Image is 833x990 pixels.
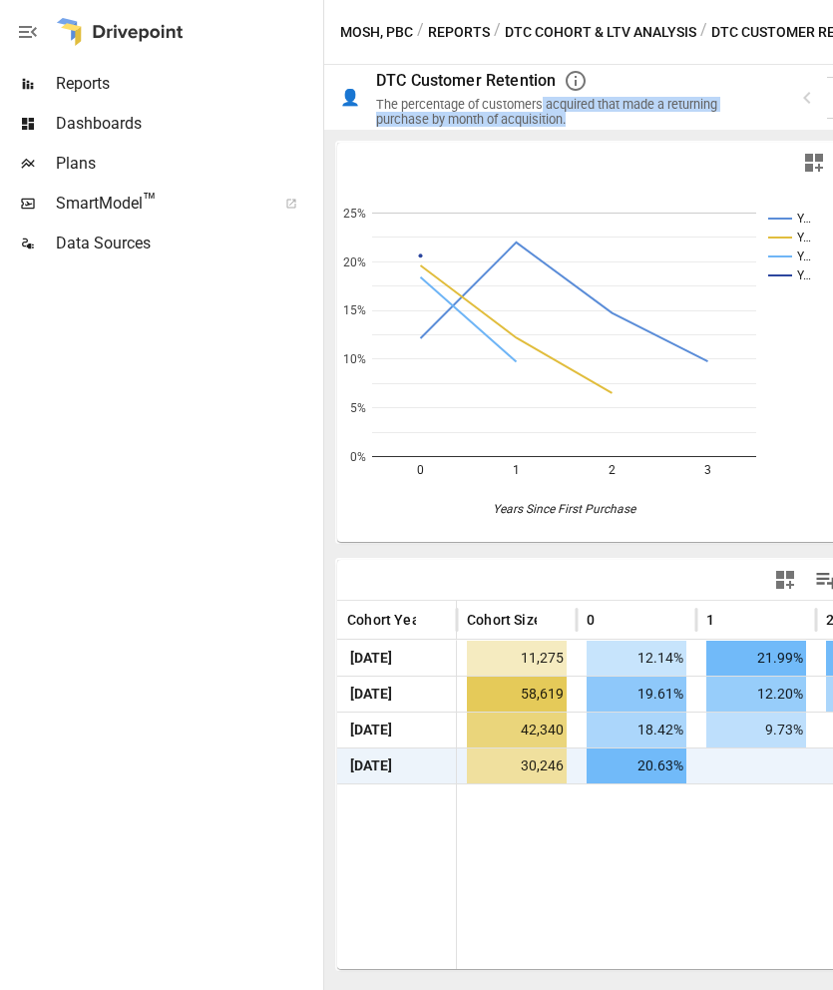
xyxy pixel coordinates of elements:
[467,713,567,747] span: 42,340
[700,20,707,45] div: /
[797,268,811,282] text: Y…
[343,352,366,366] text: 10%
[56,72,319,96] span: Reports
[587,641,686,676] span: 12.14%
[417,20,424,45] div: /
[797,212,811,226] text: Y…
[587,713,686,747] span: 18.42%
[587,610,595,630] span: 0
[347,677,395,712] span: [DATE]
[493,502,636,516] text: Years Since First Purchase
[706,641,806,676] span: 21.99%
[56,152,319,176] span: Plans
[56,192,263,216] span: SmartModel
[494,20,501,45] div: /
[505,20,696,45] button: DTC Cohort & LTV Analysis
[56,112,319,136] span: Dashboards
[704,463,711,477] text: 3
[597,606,625,634] button: Sort
[467,641,567,676] span: 11,275
[56,232,319,255] span: Data Sources
[513,463,520,477] text: 1
[347,610,425,630] span: Cohort Year
[343,303,366,317] text: 15%
[347,641,395,676] span: [DATE]
[609,463,616,477] text: 2
[350,450,366,464] text: 0%
[716,606,744,634] button: Sort
[417,463,424,477] text: 0
[340,88,360,107] div: 👤
[343,255,366,269] text: 20%
[143,189,157,214] span: ™
[467,610,542,630] span: Cohort Size
[428,20,490,45] button: Reports
[539,606,567,634] button: Sort
[376,71,556,90] div: DTC Customer Retention
[706,677,806,712] span: 12.20%
[418,606,446,634] button: Sort
[340,20,413,45] button: MOSH, PBC
[706,713,806,747] span: 9.73%
[587,677,686,712] span: 19.61%
[467,748,567,783] span: 30,246
[376,97,771,127] div: The percentage of customers acquired that made a returning purchase by month of acquisition.
[467,677,567,712] span: 58,619
[587,748,686,783] span: 20.63%
[797,231,811,245] text: Y…
[343,207,366,221] text: 25%
[347,713,395,747] span: [DATE]
[350,401,366,415] text: 5%
[706,610,714,630] span: 1
[797,249,811,263] text: Y…
[347,748,395,783] span: [DATE]
[337,183,829,542] svg: A chart.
